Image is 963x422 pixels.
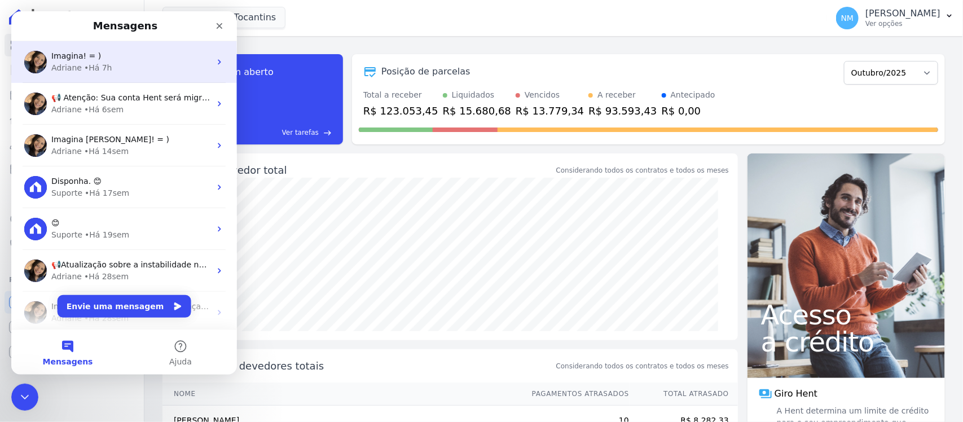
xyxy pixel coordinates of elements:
img: Profile image for Adriane [13,248,36,271]
a: Crédito [5,208,139,230]
a: Ver tarefas east [204,128,332,138]
span: NM [841,14,854,22]
div: A receber [597,89,636,101]
a: Transferências [5,183,139,205]
div: Plataformas [9,273,135,287]
div: Adriane [40,93,71,104]
div: • Há 19sem [73,218,118,230]
div: Total a receber [363,89,438,101]
div: • Há 28sem [73,260,117,271]
iframe: Intercom live chat [11,384,38,411]
div: • Há 14sem [73,134,117,146]
span: Ver tarefas [282,128,319,138]
a: Visão Geral [5,34,139,56]
div: Suporte [40,218,71,230]
th: Total Atrasado [630,383,738,406]
button: NM [PERSON_NAME] Ver opções [827,2,963,34]
div: Considerando todos os contratos e todos os meses [556,165,729,175]
div: Suporte [40,176,71,188]
img: Profile image for Adriane [13,81,36,104]
div: Liquidados [452,89,495,101]
a: Recebíveis [5,291,139,314]
th: Nome [162,383,521,406]
span: Ajuda [158,346,181,354]
th: Pagamentos Atrasados [521,383,630,406]
div: R$ 123.053,45 [363,103,438,118]
div: Posição de parcelas [381,65,470,78]
p: Ver opções [865,19,940,28]
span: Principais devedores totais [187,358,554,373]
img: Profile image for Suporte [13,165,36,187]
div: • Há 17sem [73,176,118,188]
button: Envie uma mensagem [46,284,180,306]
span: 😊 [40,207,49,216]
a: Conta Hent [5,316,139,339]
div: Antecipado [671,89,715,101]
div: R$ 0,00 [662,103,715,118]
button: Ajuda [113,318,226,363]
div: • Há 28sem [73,301,117,313]
div: R$ 15.680,68 [443,103,511,118]
img: Profile image for Adriane [13,123,36,146]
span: Giro Hent [775,387,817,401]
a: Negativação [5,232,139,255]
iframe: Intercom live chat [11,11,237,375]
span: Acesso [761,301,931,328]
img: Profile image for Adriane [13,290,36,313]
span: east [323,129,332,137]
div: • Há 6sem [73,93,112,104]
div: R$ 93.593,43 [588,103,657,118]
span: Imagina! = ) [40,40,90,49]
span: Disponha. 😊 [40,165,90,174]
a: Clientes [5,133,139,156]
div: • Há 7h [73,51,101,63]
button: Pérola Do Tocantins [162,7,285,28]
span: Mensagens [32,346,82,354]
a: Lotes [5,108,139,131]
span: a crédito [761,328,931,355]
div: Vencidos [525,89,560,101]
a: Contratos [5,59,139,81]
div: Saldo devedor total [187,162,554,178]
a: Parcelas [5,83,139,106]
img: Profile image for Adriane [13,39,36,62]
div: Adriane [40,51,71,63]
div: Adriane [40,134,71,146]
a: Minha Carteira [5,158,139,181]
div: R$ 13.779,34 [516,103,584,118]
span: Considerando todos os contratos e todos os meses [556,361,729,371]
p: [PERSON_NAME] [865,8,940,19]
span: Imagina [PERSON_NAME]! = ) [40,124,158,133]
div: Adriane [40,260,71,271]
img: Profile image for Suporte [13,206,36,229]
div: Adriane [40,301,71,313]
